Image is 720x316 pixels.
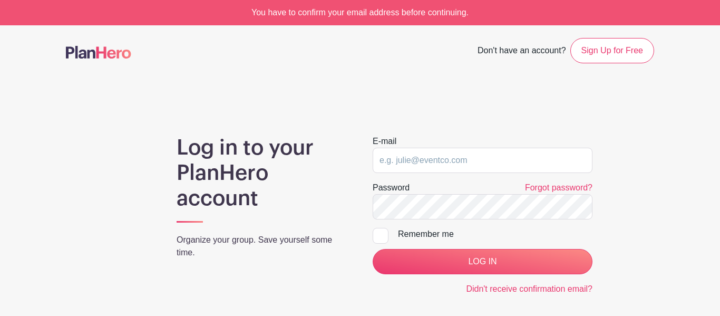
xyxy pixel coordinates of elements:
input: e.g. julie@eventco.com [373,148,592,173]
a: Didn't receive confirmation email? [466,284,592,293]
h1: Log in to your PlanHero account [177,135,347,211]
label: Password [373,181,410,194]
img: logo-507f7623f17ff9eddc593b1ce0a138ce2505c220e1c5a4e2b4648c50719b7d32.svg [66,46,131,59]
label: E-mail [373,135,396,148]
div: Remember me [398,228,592,241]
a: Forgot password? [525,183,592,192]
p: Organize your group. Save yourself some time. [177,234,347,259]
a: Sign Up for Free [570,38,654,63]
input: LOG IN [373,249,592,274]
span: Don't have an account? [478,40,566,63]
